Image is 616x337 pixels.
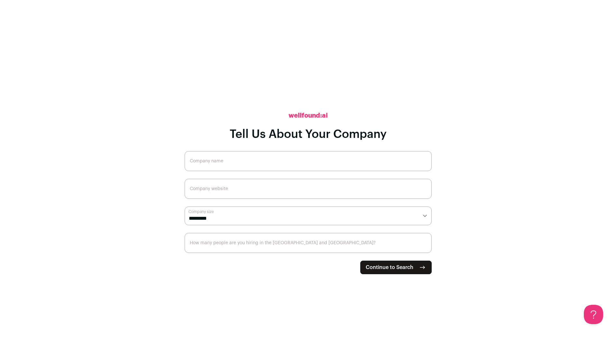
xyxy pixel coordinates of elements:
[230,128,387,141] h1: Tell Us About Your Company
[366,264,413,271] span: Continue to Search
[185,233,432,253] input: How many people are you hiring in the US and Canada?
[360,261,432,274] button: Continue to Search
[185,179,432,199] input: Company website
[185,151,432,171] input: Company name
[289,111,328,120] h2: wellfound:ai
[584,305,603,324] iframe: Help Scout Beacon - Open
